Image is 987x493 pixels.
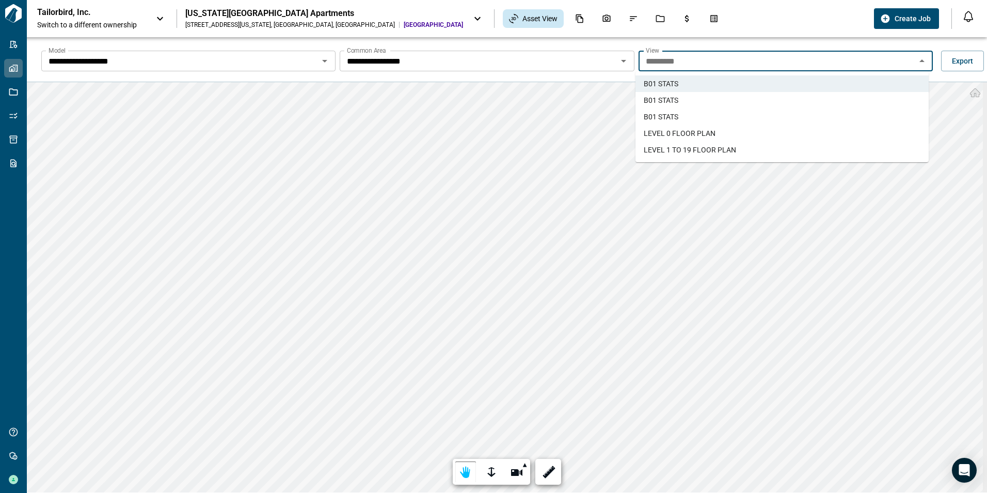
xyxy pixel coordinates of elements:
[644,95,678,105] span: B01 STATS
[952,458,977,483] div: Open Intercom Messenger
[644,79,678,89] span: B01 STATS
[941,51,984,71] button: Export
[596,10,617,27] div: Photos
[960,8,977,25] button: Open notification feed
[569,10,591,27] div: Documents
[895,13,931,24] span: Create Job
[185,8,463,19] div: [US_STATE][GEOGRAPHIC_DATA] Apartments
[646,46,659,55] label: View
[874,8,939,29] button: Create Job
[915,54,929,68] button: Close
[37,20,146,30] span: Switch to a different ownership
[503,9,564,28] div: Asset View
[522,13,558,24] span: Asset View
[952,56,973,66] span: Export
[317,54,332,68] button: Open
[623,10,644,27] div: Issues & Info
[644,128,715,138] span: LEVEL 0 FLOOR PLAN
[644,112,678,122] span: B01 STATS
[347,46,386,55] label: Common Area
[49,46,66,55] label: Model
[37,7,130,18] p: Tailorbird, Inc.
[649,10,671,27] div: Jobs
[404,21,463,29] span: [GEOGRAPHIC_DATA]
[644,145,736,155] span: LEVEL 1 TO 19 FLOOR PLAN
[185,21,395,29] div: [STREET_ADDRESS][US_STATE] , [GEOGRAPHIC_DATA] , [GEOGRAPHIC_DATA]
[616,54,631,68] button: Open
[676,10,698,27] div: Budgets
[703,10,725,27] div: Takeoff Center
